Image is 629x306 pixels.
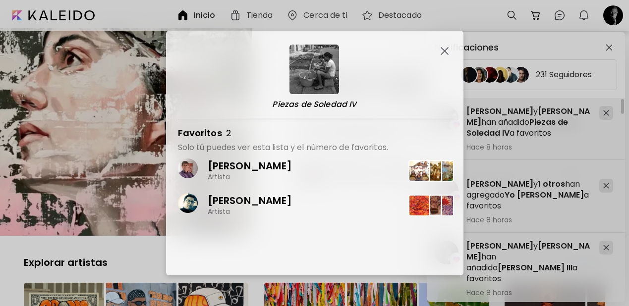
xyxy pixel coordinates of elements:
[272,100,356,109] p: Piezas de Soledad IV
[420,195,442,216] img: 102368
[178,153,464,188] a: [PERSON_NAME]Artista175970175971175972
[226,127,231,142] h4: 2
[432,195,454,216] img: 102556
[432,160,454,182] img: 175972
[178,142,447,153] h4: Solo tú puedes ver esta lista y el número de favoritos.
[420,160,442,182] img: 175971
[438,45,451,57] button: Close
[208,172,230,181] p: Artista
[208,207,230,216] p: Artista
[408,160,430,182] img: 175970
[208,194,292,207] p: [PERSON_NAME]
[408,195,430,216] img: 102540
[284,45,351,119] a: thumbnailPiezas de Soledad IV
[289,45,339,94] img: thumbnail
[178,127,222,139] h4: Favoritos
[208,159,292,172] p: [PERSON_NAME]
[178,188,464,222] a: [PERSON_NAME]Artista102540102368102556
[441,47,449,55] img: Close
